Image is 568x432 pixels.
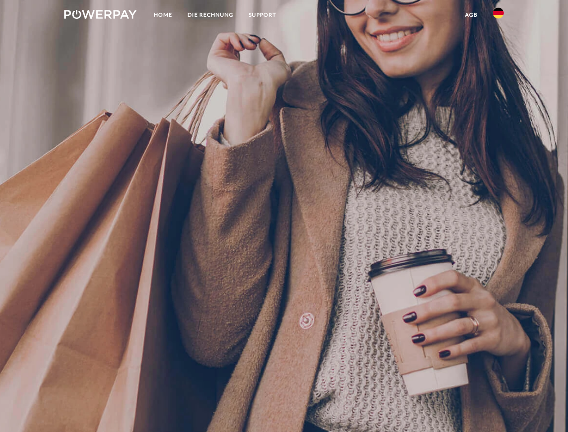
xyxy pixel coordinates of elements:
[146,7,180,23] a: Home
[493,8,504,18] img: de
[457,7,485,23] a: agb
[64,10,137,19] img: logo-powerpay-white.svg
[241,7,284,23] a: SUPPORT
[180,7,241,23] a: DIE RECHNUNG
